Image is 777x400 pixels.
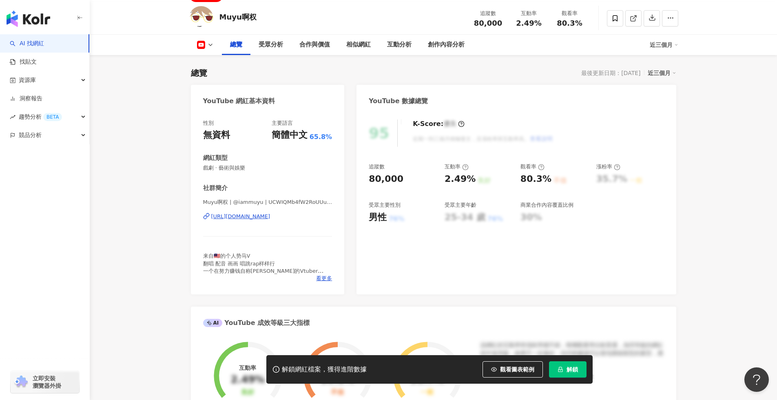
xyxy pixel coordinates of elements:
[387,40,412,50] div: 互動分析
[203,318,310,327] div: YouTube 成效等級三大指標
[211,213,270,220] div: [URL][DOMAIN_NAME]
[189,6,213,31] img: KOL Avatar
[241,389,254,396] div: 良好
[369,163,385,170] div: 追蹤數
[33,375,61,389] span: 立即安裝 瀏覽器外掛
[369,173,403,186] div: 80,000
[516,19,541,27] span: 2.49%
[282,365,367,374] div: 解鎖網紅檔案，獲得進階數據
[473,9,504,18] div: 追蹤數
[272,129,308,141] div: 簡體中文
[203,129,230,141] div: 無資料
[520,173,551,186] div: 80.3%
[13,376,29,389] img: chrome extension
[558,367,563,372] span: lock
[191,67,207,79] div: 總覽
[567,366,578,373] span: 解鎖
[10,58,37,66] a: 找貼文
[203,213,332,220] a: [URL][DOMAIN_NAME]
[316,275,332,282] span: 看更多
[369,211,387,224] div: 男性
[413,119,465,128] div: K-Score :
[474,19,502,27] span: 80,000
[648,68,676,78] div: 近三個月
[581,70,640,76] div: 最後更新日期：[DATE]
[203,119,214,127] div: 性別
[19,71,36,89] span: 資源庫
[483,361,543,378] button: 觀看圖表範例
[445,163,469,170] div: 互動率
[272,119,293,127] div: 主要語言
[19,108,62,126] span: 趨勢分析
[520,201,573,209] div: 商業合作內容覆蓋比例
[219,12,257,22] div: Muyu啊权
[10,95,42,103] a: 洞察報告
[514,9,545,18] div: 互動率
[203,164,332,172] span: 戲劇 · 藝術與娛樂
[520,163,545,170] div: 觀看率
[10,114,15,120] span: rise
[7,11,50,27] img: logo
[259,40,283,50] div: 受眾分析
[310,133,332,141] span: 65.8%
[369,201,401,209] div: 受眾主要性別
[369,97,428,106] div: YouTube 數據總覽
[19,126,42,144] span: 競品分析
[203,184,228,192] div: 社群簡介
[500,366,534,373] span: 觀看圖表範例
[445,173,476,186] div: 2.49%
[428,40,465,50] div: 創作內容分析
[650,38,678,51] div: 近三個月
[549,361,587,378] button: 解鎖
[10,40,44,48] a: searchAI 找網紅
[230,40,242,50] div: 總覽
[346,40,371,50] div: 相似網紅
[557,19,582,27] span: 80.3%
[445,201,476,209] div: 受眾主要年齡
[331,389,344,396] div: 不佳
[299,40,330,50] div: 合作與價值
[203,199,332,206] span: Muyu啊权 | @iammuyu | UCWIQMb4fW2RoUUubxP6mXzQ
[480,341,664,365] div: 該網紅的互動率和漲粉率都不錯，唯獨觀看率比較普通，為同等級的網紅的中低等級，效果不一定會好，但仍然建議可以發包開箱類型的案型，應該會比較有成效！
[203,253,324,303] span: 来自🇲🇾的个人势马V 翻唱 配音 画画 唱跳rap样样行 一个在努力赚钱自称[PERSON_NAME]的Vtuber 音频可自行拿来二创，但是不要乱搞就行 （梗图来自网络，不挡水印，侵权可告知删...
[421,389,434,396] div: 一般
[11,371,79,393] a: chrome extension立即安裝 瀏覽器外掛
[203,319,223,327] div: AI
[203,97,275,106] div: YouTube 網紅基本資料
[43,113,62,121] div: BETA
[554,9,585,18] div: 觀看率
[203,154,228,162] div: 網紅類型
[596,163,620,170] div: 漲粉率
